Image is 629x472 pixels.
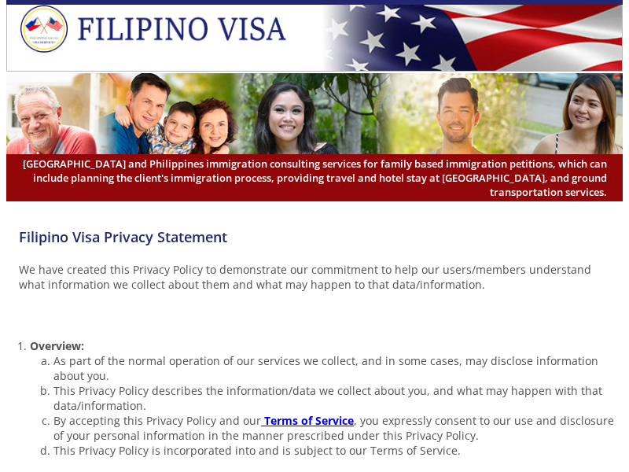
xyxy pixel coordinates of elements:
h4: Filipino Visa Privacy Statement [6,227,623,246]
a: Terms of Service [261,413,354,428]
li: This Privacy Policy describes the information/data we collect about you, and what may happen with... [53,383,623,413]
li: This Privacy Policy is incorporated into and is subject to our Terms of Service. [53,443,623,458]
strong: Overview: [30,338,84,353]
p: We have created this Privacy Policy to demonstrate our commitment to help our users/members under... [6,262,623,292]
span: [GEOGRAPHIC_DATA] and Philippines immigration consulting services for family based immigration pe... [22,157,607,199]
li: By accepting this Privacy Policy and our , you expressly consent to our use and disclosure of you... [53,413,623,443]
strong: Terms of Service [264,413,354,428]
li: As part of the normal operation of our services we collect, and in some cases, may disclose infor... [53,353,623,383]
